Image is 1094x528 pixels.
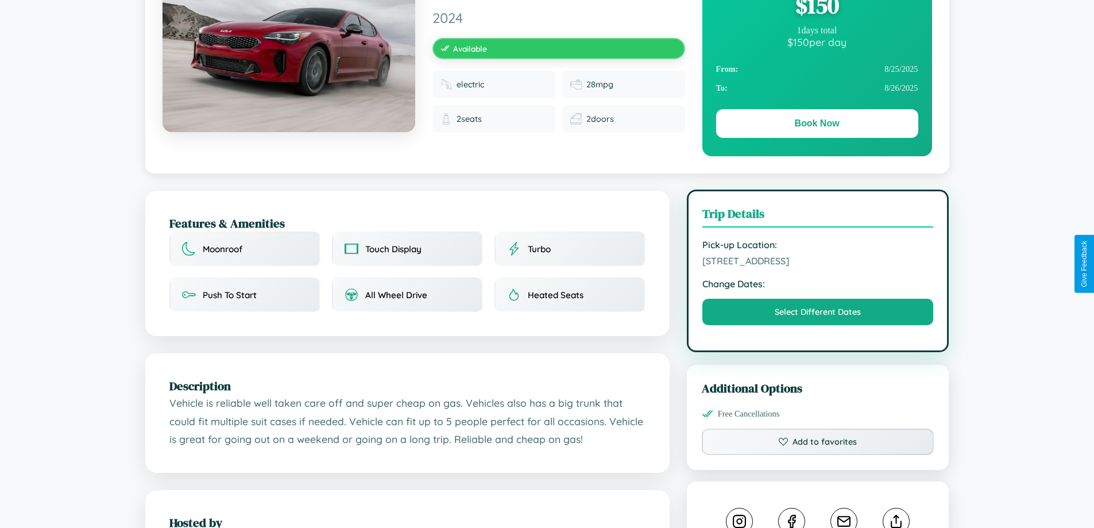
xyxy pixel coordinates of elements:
span: [STREET_ADDRESS] [702,255,934,267]
span: 2 seats [457,114,482,124]
div: 1 days total [716,25,918,36]
span: Free Cancellations [718,409,780,419]
strong: Pick-up Location: [702,239,934,250]
div: 8 / 25 / 2025 [716,60,918,79]
span: All Wheel Drive [365,290,427,300]
span: 28 mpg [586,79,613,90]
span: Available [453,44,487,53]
p: Vehicle is reliable well taken care off and super cheap on gas. Vehicles also has a big trunk tha... [169,394,645,449]
h2: Description [169,377,645,394]
h3: Trip Details [702,205,934,228]
h2: Features & Amenities [169,215,645,232]
strong: To: [716,83,728,93]
strong: From: [716,64,739,74]
div: $ 150 per day [716,36,918,48]
div: Give Feedback [1080,241,1088,287]
span: Turbo [528,244,551,255]
div: 8 / 26 / 2025 [716,79,918,98]
span: electric [457,79,484,90]
img: Fuel efficiency [570,79,582,90]
img: Doors [570,113,582,125]
span: Push To Start [203,290,257,300]
span: 2 doors [586,114,614,124]
img: Fuel type [440,79,452,90]
img: Seats [440,113,452,125]
span: Moonroof [203,244,242,255]
span: Touch Display [365,244,422,255]
h3: Additional Options [702,380,934,396]
span: Heated Seats [528,290,583,300]
span: 2024 [432,9,685,26]
strong: Change Dates: [702,278,934,290]
button: Book Now [716,109,918,138]
button: Add to favorites [702,429,934,455]
button: Select Different Dates [702,299,934,325]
